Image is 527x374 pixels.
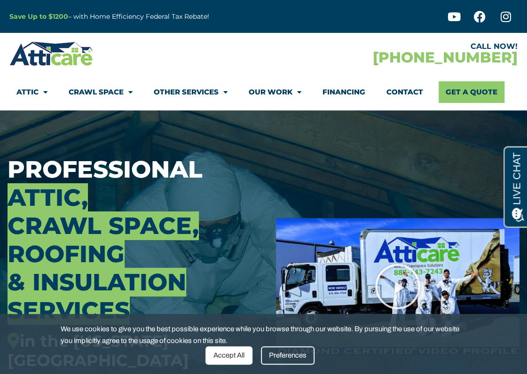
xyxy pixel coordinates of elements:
span: & Insulation Services [8,268,186,325]
div: CALL NOW! [264,43,518,50]
div: Play Video [374,263,421,310]
h3: Professional [8,156,262,370]
a: Financing [322,81,365,103]
a: Save Up to $1200 [9,12,68,21]
a: Our Work [249,81,301,103]
a: Contact [386,81,423,103]
iframe: Chat Invitation [5,275,155,346]
div: Accept All [205,346,252,365]
p: – with Home Efficiency Federal Tax Rebate! [9,11,309,22]
nav: Menu [16,81,511,103]
a: Get A Quote [439,81,504,103]
div: Preferences [261,346,315,365]
a: Crawl Space [69,81,133,103]
span: Opens a chat window [23,8,76,19]
a: Attic [16,81,47,103]
a: Other Services [154,81,228,103]
span: We use cookies to give you the best possible experience while you browse through our website. By ... [61,323,460,346]
span: Attic, Crawl Space, Roofing [8,183,199,268]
